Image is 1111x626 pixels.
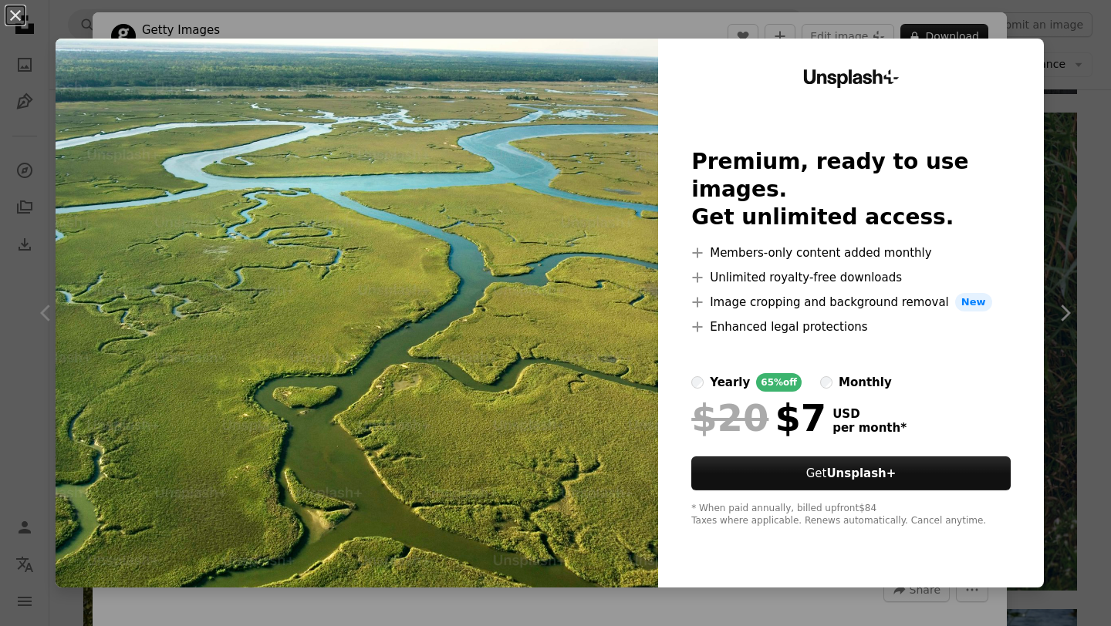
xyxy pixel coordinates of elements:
[832,407,907,421] span: USD
[691,148,1011,231] h2: Premium, ready to use images. Get unlimited access.
[691,456,1011,490] button: GetUnsplash+
[691,268,1011,287] li: Unlimited royalty-free downloads
[710,373,750,392] div: yearly
[691,398,826,438] div: $7
[832,421,907,435] span: per month *
[691,293,1011,311] li: Image cropping and background removal
[839,373,892,392] div: monthly
[691,503,1011,527] div: * When paid annually, billed upfront $84 Taxes where applicable. Renews automatically. Cancel any...
[756,373,802,392] div: 65% off
[691,318,1011,336] li: Enhanced legal protections
[691,244,1011,262] li: Members-only content added monthly
[691,398,768,438] span: $20
[691,376,704,389] input: yearly65%off
[955,293,992,311] span: New
[820,376,832,389] input: monthly
[826,466,896,480] strong: Unsplash+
